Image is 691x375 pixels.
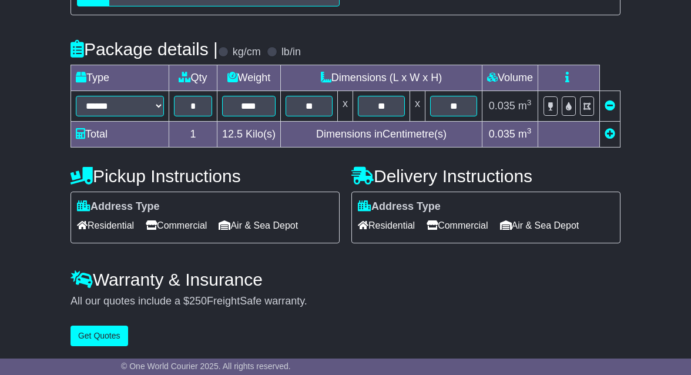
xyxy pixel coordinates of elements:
[338,91,353,122] td: x
[146,216,207,235] span: Commercial
[217,122,280,148] td: Kilo(s)
[77,216,134,235] span: Residential
[489,128,515,140] span: 0.035
[410,91,425,122] td: x
[500,216,579,235] span: Air & Sea Depot
[189,295,207,307] span: 250
[605,100,615,112] a: Remove this item
[71,39,218,59] h4: Package details |
[169,122,217,148] td: 1
[121,361,291,371] span: © One World Courier 2025. All rights reserved.
[518,100,532,112] span: m
[351,166,620,186] h4: Delivery Instructions
[281,65,482,91] td: Dimensions (L x W x H)
[71,122,169,148] td: Total
[71,326,128,346] button: Get Quotes
[605,128,615,140] a: Add new item
[71,166,340,186] h4: Pickup Instructions
[222,128,243,140] span: 12.5
[217,65,280,91] td: Weight
[489,100,515,112] span: 0.035
[358,200,441,213] label: Address Type
[233,46,261,59] label: kg/cm
[527,98,532,107] sup: 3
[427,216,488,235] span: Commercial
[482,65,538,91] td: Volume
[71,295,620,308] div: All our quotes include a $ FreightSafe warranty.
[71,65,169,91] td: Type
[358,216,415,235] span: Residential
[281,46,301,59] label: lb/in
[71,270,620,289] h4: Warranty & Insurance
[169,65,217,91] td: Qty
[281,122,482,148] td: Dimensions in Centimetre(s)
[518,128,532,140] span: m
[219,216,298,235] span: Air & Sea Depot
[527,126,532,135] sup: 3
[77,200,160,213] label: Address Type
